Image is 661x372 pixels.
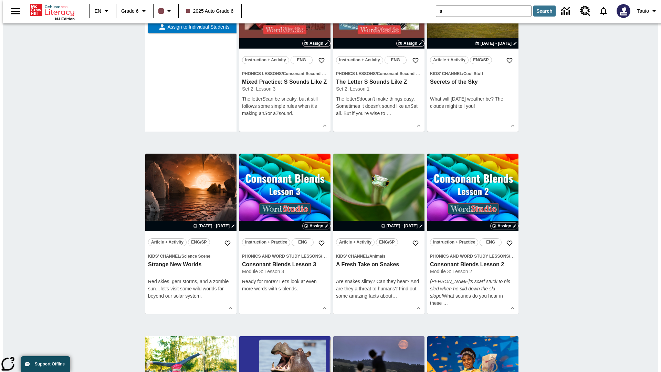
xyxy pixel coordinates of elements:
[245,56,286,64] span: Instruction + Activity
[192,223,237,229] button: Jul 22 - Jul 22 Choose Dates
[413,303,424,313] button: Show Details
[413,121,424,131] button: Show Details
[156,5,176,17] button: Class color is dark brown. Change class color
[239,154,330,314] div: lesson details
[145,154,237,314] div: lesson details
[443,300,448,306] span: …
[92,5,114,17] button: Language: EN, Select a language
[148,252,234,260] span: Topic: Kids' Channel/Science Scene
[242,278,328,292] div: Ready for more? Let's look at even more words with s-blends.
[430,261,516,268] h3: Consonant Blends Lesson 2
[321,253,327,259] span: /
[392,293,397,299] span: …
[509,253,515,259] span: /
[309,223,323,229] span: Assign
[336,278,422,300] div: Are snakes slimy? Can they hear? And are they a threat to humans? Find out some amazing facts abou
[291,56,313,64] button: ENG
[612,2,634,20] button: Select a new avatar
[264,111,267,116] em: S
[302,40,330,47] button: Assign Choose Dates
[490,223,518,229] button: Assign Choose Dates
[336,261,422,268] h3: A Fresh Take on Snakes
[507,121,518,131] button: Show Details
[473,56,489,64] span: ENG/SP
[356,96,359,102] em: S
[151,239,183,246] span: Article + Activity
[121,8,139,15] span: Grade 6
[148,254,180,259] span: Kids' Channel
[30,3,75,17] a: Home
[262,96,265,102] em: S
[430,254,509,259] span: Phonics and Word Study Lessons
[181,254,210,259] span: Science Scene
[430,252,516,260] span: Topic: Phonics and Word Study Lessons/Consonant Blends
[409,237,422,249] button: Add to Favorites
[319,121,330,131] button: Show Details
[430,70,516,77] span: Topic: Kids' Channel/Cool Stuff
[95,8,101,15] span: EN
[336,238,375,246] button: Article + Activity
[242,238,290,246] button: Instruction + Practice
[634,5,661,17] button: Profile/Settings
[282,71,283,76] span: /
[242,71,282,76] span: Phonics Lessons
[315,237,328,249] button: Add to Favorites
[191,239,207,246] span: ENG/SP
[391,293,392,299] span: t
[427,154,518,314] div: lesson details
[430,279,510,299] em: [PERSON_NAME]'s scarf stuck to his sled when he slid down the ski slope!
[409,54,422,67] button: Add to Favorites
[333,154,424,314] div: lesson details
[298,239,307,246] span: ENG
[339,239,371,246] span: Article + Activity
[497,223,511,229] span: Assign
[180,254,181,259] span: /
[336,252,422,260] span: Topic: Kids' Channel/Animals
[387,223,418,229] span: [DATE] - [DATE]
[637,8,649,15] span: Tauto
[376,238,398,246] button: ENG/SP
[410,103,413,109] em: S
[148,238,187,246] button: Article + Activity
[242,261,328,268] h3: Consonant Blends Lesson 3
[276,111,279,116] em: Z
[336,79,422,86] h3: The Letter S Sounds Like Z
[510,254,547,259] span: Consonant Blends
[470,56,492,64] button: ENG/SP
[297,56,306,64] span: ENG
[462,71,463,76] span: /
[379,239,395,246] span: ENG/SP
[6,1,26,21] button: Open side menu
[292,238,314,246] button: ENG
[507,303,518,313] button: Show Details
[30,2,75,21] div: Home
[463,71,483,76] span: Cool Stuff
[377,71,431,76] span: Consonant Second Sounds
[533,6,556,17] button: Search
[376,71,377,76] span: /
[21,356,70,372] button: Support Offline
[118,5,151,17] button: Grade: Grade 6, Select a grade
[481,40,512,46] span: [DATE] - [DATE]
[166,23,230,31] span: Assign to Individual Students
[336,95,422,117] p: The letter doesn't make things easy. Sometimes it doesn't sound like an at all. But if you're wis...
[339,56,380,64] span: Instruction + Activity
[55,17,75,21] span: NJ Edition
[242,252,328,260] span: Topic: Phonics and Word Study Lessons/Consonant Blends
[433,56,465,64] span: Article + Activity
[396,40,424,47] button: Assign Choose Dates
[480,238,502,246] button: ENG
[387,111,391,116] span: …
[245,239,287,246] span: Instruction + Practice
[242,56,289,64] button: Instruction + Activity
[391,56,400,64] span: ENG
[35,362,65,366] span: Support Offline
[322,254,359,259] span: Consonant Blends
[186,8,234,15] span: 2025 Auto Grade 6
[385,56,407,64] button: ENG
[242,70,328,77] span: Topic: Phonics Lessons/Consonant Second Sounds
[369,254,386,259] span: Animals
[221,237,234,249] button: Add to Favorites
[242,79,328,86] h3: Mixed Practice: S Sounds Like Z
[225,303,236,313] button: Show Details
